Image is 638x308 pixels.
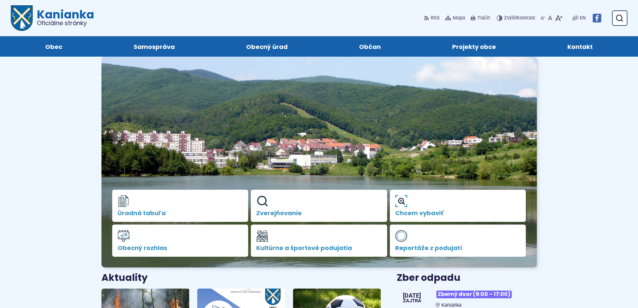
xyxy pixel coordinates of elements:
[424,11,441,25] a: RSS
[444,11,467,25] a: Mapa
[33,9,94,26] h1: Kanianka
[330,36,410,57] a: Občan
[390,225,526,257] a: Reportáže z podujatí
[403,293,421,299] span: [DATE]
[397,273,537,283] h3: Zber odpadu
[359,36,381,57] span: Občan
[104,36,204,57] a: Samospráva
[134,36,175,57] span: Samospráva
[246,36,288,57] span: Obecný úrad
[217,36,316,57] a: Obecný úrad
[477,15,490,21] span: Tlačiť
[497,11,537,25] button: Zvýšiťkontrast
[580,14,586,22] span: EN
[16,36,91,57] a: Obec
[592,14,601,22] img: Prejsť na Facebook stránku
[395,245,521,251] span: Reportáže z podujatí
[453,14,465,22] span: Mapa
[395,210,521,217] span: Chcem vybaviť
[251,190,387,222] a: Zverejňovanie
[37,20,94,26] span: Oficiálne stránky
[112,190,249,222] a: Úradná tabuľa
[390,190,526,222] a: Chcem vybaviť
[567,36,593,57] span: Kontakt
[431,14,440,22] span: RSS
[251,225,387,257] a: Kultúrne a športové podujatia
[539,36,622,57] a: Kontakt
[554,11,564,25] button: Zväčšiť veľkosť písma
[11,5,33,31] img: Prejsť na domovskú stránku
[504,15,517,21] span: Zvýšiť
[423,36,525,57] a: Projekty obce
[118,245,243,251] span: Obecný rozhlas
[45,36,62,57] span: Obec
[256,245,382,251] span: Kultúrne a športové podujatia
[452,36,496,57] span: Projekty obce
[504,15,535,21] span: kontrast
[397,288,537,308] a: Zberný dvor (9:00 – 17:00) Kanianka [DATE] Zajtra
[256,210,382,217] span: Zverejňovanie
[112,225,249,257] a: Obecný rozhlas
[441,302,462,308] span: Kanianka
[539,11,547,25] button: Zmenšiť veľkosť písma
[11,5,94,31] a: Logo Kanianka, prejsť na domovskú stránku.
[547,11,554,25] button: Nastaviť pôvodnú veľkosť písma
[469,11,491,25] button: Tlačiť
[118,210,243,217] span: Úradná tabuľa
[578,14,587,22] a: EN
[101,273,148,283] h3: Aktuality
[403,299,421,303] span: Zajtra
[436,291,512,298] span: Zberný dvor (9:00 – 17:00)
